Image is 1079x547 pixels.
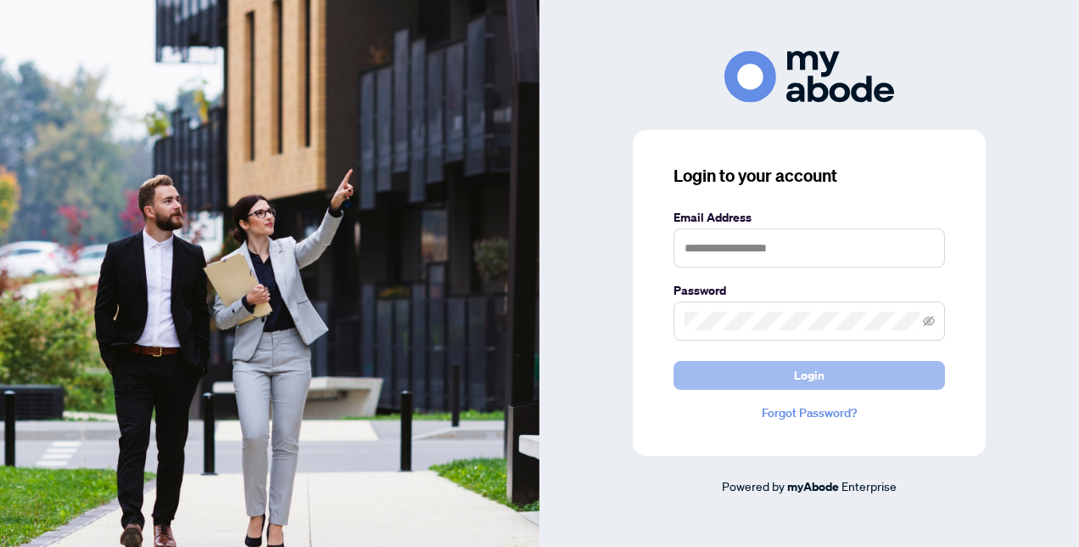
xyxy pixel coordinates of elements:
span: Enterprise [841,478,897,493]
span: Powered by [722,478,785,493]
span: Login [794,362,825,389]
button: Login [674,361,945,390]
h3: Login to your account [674,164,945,188]
a: Forgot Password? [674,403,945,422]
a: myAbode [787,477,839,496]
label: Email Address [674,208,945,227]
img: ma-logo [724,51,894,103]
label: Password [674,281,945,300]
span: eye-invisible [923,315,935,327]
